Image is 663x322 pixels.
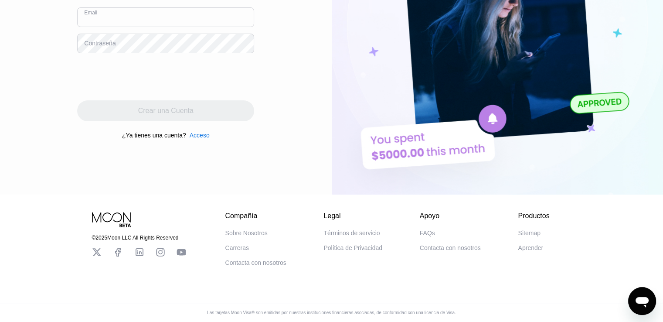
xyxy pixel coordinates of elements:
div: Aprender [518,244,543,251]
iframe: reCAPTCHA [77,60,210,94]
div: ¿Ya tienes una cuenta? [122,132,186,139]
div: Legal [323,212,382,220]
div: Contacta con nosotros [225,259,286,266]
div: Contacta con nosotros [420,244,481,251]
div: Acceso [186,132,210,139]
div: Carreras [225,244,249,251]
div: Apoyo [420,212,481,220]
div: FAQs [420,230,435,236]
div: Sobre Nosotros [225,230,268,236]
div: Política de Privacidad [323,244,382,251]
div: Contraseña [84,40,116,47]
iframe: Botón para iniciar la ventana de mensajería [628,287,656,315]
div: Sitemap [518,230,540,236]
div: © 2025 Moon LLC All Rights Reserved [92,235,186,241]
div: Productos [518,212,549,220]
div: Términos de servicio [323,230,380,236]
div: Compañía [225,212,286,220]
div: Acceso [190,132,210,139]
div: Email [84,10,97,16]
div: Las tarjetas Moon Visa® son emitidas por nuestras instituciones financieras asociadas, de conform... [200,310,463,315]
